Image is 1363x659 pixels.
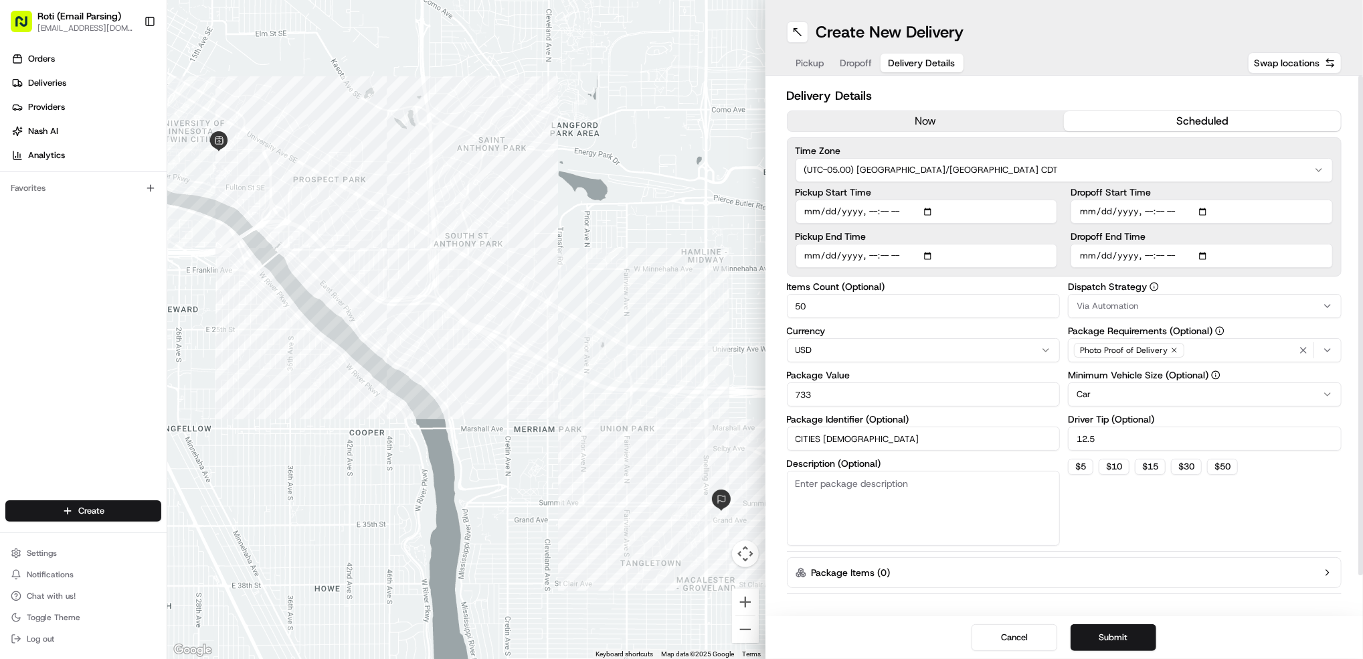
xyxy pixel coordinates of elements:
div: Favorites [5,177,161,199]
button: $50 [1207,459,1238,475]
label: Package Value [787,370,1061,380]
a: 💻API Documentation [108,258,220,282]
a: Terms (opens in new tab) [743,650,761,658]
label: Package Identifier (Optional) [787,415,1061,424]
button: Start new chat [228,132,244,148]
label: Description (Optional) [787,459,1061,468]
span: Delivery Details [889,56,956,70]
button: Toggle Theme [5,608,161,627]
button: now [788,111,1065,131]
button: Minimum Vehicle Size (Optional) [1211,370,1220,380]
button: Settings [5,544,161,563]
button: See all [207,171,244,188]
span: Orders [28,53,55,65]
span: Pickup [796,56,824,70]
span: Chat with us! [27,591,76,601]
img: Google [171,642,215,659]
button: $15 [1135,459,1166,475]
span: Knowledge Base [27,263,102,277]
a: Providers [5,96,167,118]
button: Photo Proof of Delivery [1068,338,1342,362]
span: API Documentation [126,263,215,277]
span: Pylon [133,296,162,306]
button: Via Automation [1068,294,1342,318]
button: Roti (Email Parsing)[EMAIL_ADDRESS][DOMAIN_NAME] [5,5,139,38]
label: Pickup Start Time [796,188,1058,197]
a: Deliveries [5,72,167,94]
span: Swap locations [1254,56,1320,70]
span: Log out [27,634,54,644]
label: Currency [787,326,1061,336]
span: [PERSON_NAME] [41,208,108,218]
div: We're available if you need us! [60,141,184,152]
a: 📗Knowledge Base [8,258,108,282]
label: Package Requirements (Optional) [1068,326,1342,336]
div: Start new chat [60,128,219,141]
button: Chat with us! [5,587,161,605]
span: Photo Proof of Delivery [1080,345,1168,356]
input: Enter driver tip amount [1068,427,1342,451]
button: scheduled [1064,111,1341,131]
img: 1736555255976-a54dd68f-1ca7-489b-9aae-adbdc363a1c4 [13,128,37,152]
input: Enter package value [787,382,1061,407]
button: Zoom out [732,616,759,643]
span: Nash AI [28,125,58,137]
button: [EMAIL_ADDRESS][DOMAIN_NAME] [37,23,133,33]
label: Dropoff Start Time [1071,188,1333,197]
span: Via Automation [1077,300,1138,312]
label: Dispatch Strategy [1068,282,1342,291]
div: 💻 [113,265,124,275]
button: Map camera controls [732,540,759,567]
button: Package Items (0) [787,557,1342,588]
span: Deliveries [28,77,66,89]
span: Settings [27,548,57,559]
span: Create [78,505,104,517]
button: Swap locations [1248,52,1342,74]
span: • [111,208,116,218]
button: Notifications [5,565,161,584]
label: Driver Tip (Optional) [1068,415,1342,424]
a: Powered byPylon [94,295,162,306]
label: Minimum Vehicle Size (Optional) [1068,370,1342,380]
button: Package Requirements (Optional) [1215,326,1224,336]
label: Pickup End Time [796,232,1058,241]
h2: Delivery Details [787,86,1342,105]
span: [DATE] [118,208,146,218]
input: Clear [35,86,221,100]
button: $10 [1099,459,1129,475]
a: Open this area in Google Maps (opens a new window) [171,642,215,659]
span: Map data ©2025 Google [662,650,735,658]
button: Roti (Email Parsing) [37,9,121,23]
span: Toggle Theme [27,612,80,623]
input: Enter package identifier [787,427,1061,451]
p: Welcome 👋 [13,54,244,75]
button: $30 [1171,459,1202,475]
img: 9188753566659_6852d8bf1fb38e338040_72.png [28,128,52,152]
label: Items Count (Optional) [787,282,1061,291]
img: 1736555255976-a54dd68f-1ca7-489b-9aae-adbdc363a1c4 [27,208,37,219]
span: Analytics [28,149,65,161]
input: Enter number of items [787,294,1061,318]
button: Zoom in [732,589,759,615]
button: Log out [5,630,161,648]
label: Time Zone [796,146,1334,155]
button: $5 [1068,459,1093,475]
button: Create [5,500,161,522]
img: Nash [13,13,40,40]
a: Orders [5,48,167,70]
div: 📗 [13,265,24,275]
div: Past conversations [13,174,90,185]
button: Cancel [972,624,1057,651]
a: Analytics [5,145,167,166]
h1: Create New Delivery [816,21,964,43]
img: Masood Aslam [13,195,35,216]
span: Providers [28,101,65,113]
button: Total Package Dimensions (Optional) [787,605,1342,618]
label: Total Package Dimensions (Optional) [787,605,945,618]
span: Dropoff [840,56,873,70]
label: Package Items ( 0 ) [812,566,891,579]
button: Submit [1071,624,1156,651]
label: Dropoff End Time [1071,232,1333,241]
